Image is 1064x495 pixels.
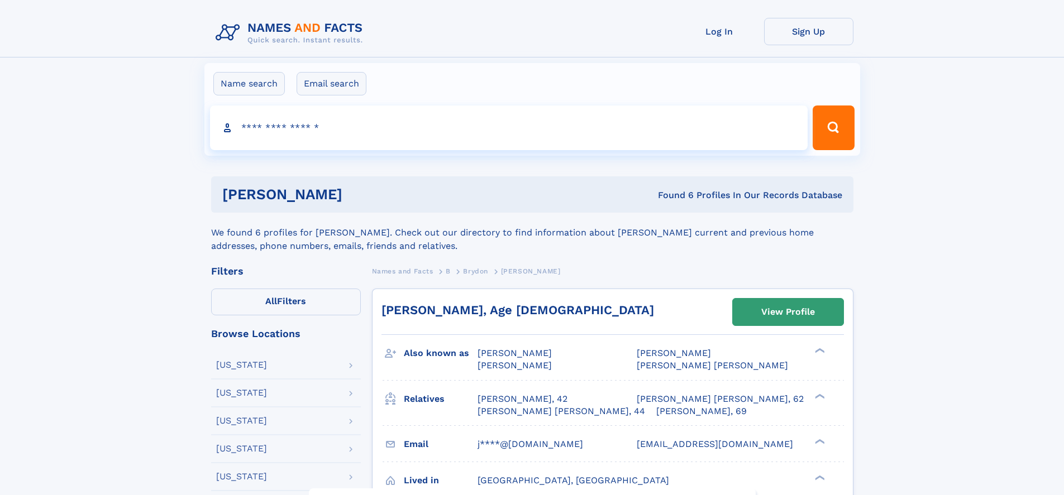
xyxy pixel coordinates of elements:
img: Logo Names and Facts [211,18,372,48]
h1: [PERSON_NAME] [222,188,500,201]
span: Brydon [463,267,488,275]
div: [US_STATE] [216,444,267,453]
div: We found 6 profiles for [PERSON_NAME]. Check out our directory to find information about [PERSON_... [211,213,853,253]
div: ❯ [812,474,826,481]
div: Found 6 Profiles In Our Records Database [500,189,842,201]
div: [US_STATE] [216,416,267,425]
div: [US_STATE] [216,472,267,481]
label: Filters [211,289,361,315]
span: [PERSON_NAME] [PERSON_NAME] [637,360,788,371]
a: Brydon [463,264,488,278]
span: [EMAIL_ADDRESS][DOMAIN_NAME] [637,439,793,449]
a: B [446,264,451,278]
a: Sign Up [764,18,853,45]
div: [US_STATE] [216,388,267,397]
div: ❯ [812,347,826,354]
label: Email search [297,72,366,95]
label: Name search [213,72,285,95]
div: ❯ [812,392,826,400]
h3: Email [404,435,478,454]
a: [PERSON_NAME], 42 [478,393,567,405]
span: B [446,267,451,275]
span: [PERSON_NAME] [637,348,711,358]
span: All [265,296,277,306]
a: [PERSON_NAME], 69 [656,405,747,417]
h3: Also known as [404,344,478,363]
h3: Lived in [404,471,478,490]
input: search input [210,105,808,150]
a: Names and Facts [372,264,433,278]
span: [PERSON_NAME] [478,360,552,371]
button: Search Button [813,105,854,150]
a: Log In [675,18,764,45]
a: [PERSON_NAME] [PERSON_NAME], 44 [478,405,645,417]
span: [PERSON_NAME] [478,348,552,358]
h3: Relatives [404,390,478,409]
div: Browse Locations [211,329,361,339]
span: [GEOGRAPHIC_DATA], [GEOGRAPHIC_DATA] [478,475,669,486]
a: [PERSON_NAME], Age [DEMOGRAPHIC_DATA] [381,303,654,317]
span: [PERSON_NAME] [501,267,561,275]
div: View Profile [761,299,815,325]
div: Filters [211,266,361,276]
div: [US_STATE] [216,361,267,369]
div: ❯ [812,438,826,445]
a: View Profile [733,299,843,325]
a: [PERSON_NAME] [PERSON_NAME], 62 [637,393,804,405]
